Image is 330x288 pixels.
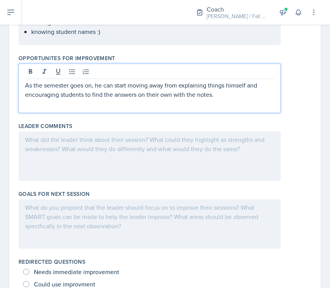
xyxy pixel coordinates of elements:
span: Could use improvment [34,280,95,288]
span: Needs immediate improvement [34,268,119,276]
label: Leader Comments [19,122,72,130]
p: knowing student names :) [31,27,274,36]
label: Goals for Next Session [19,190,90,198]
p: As the semester goes on, he can start moving away from explaining things himself and encouraging ... [25,81,274,99]
label: Opportunites for Improvement [19,54,115,62]
label: Redirected Questions [19,258,85,266]
div: [PERSON_NAME] / Fall 2025 [207,12,268,20]
div: Coach [207,5,268,14]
